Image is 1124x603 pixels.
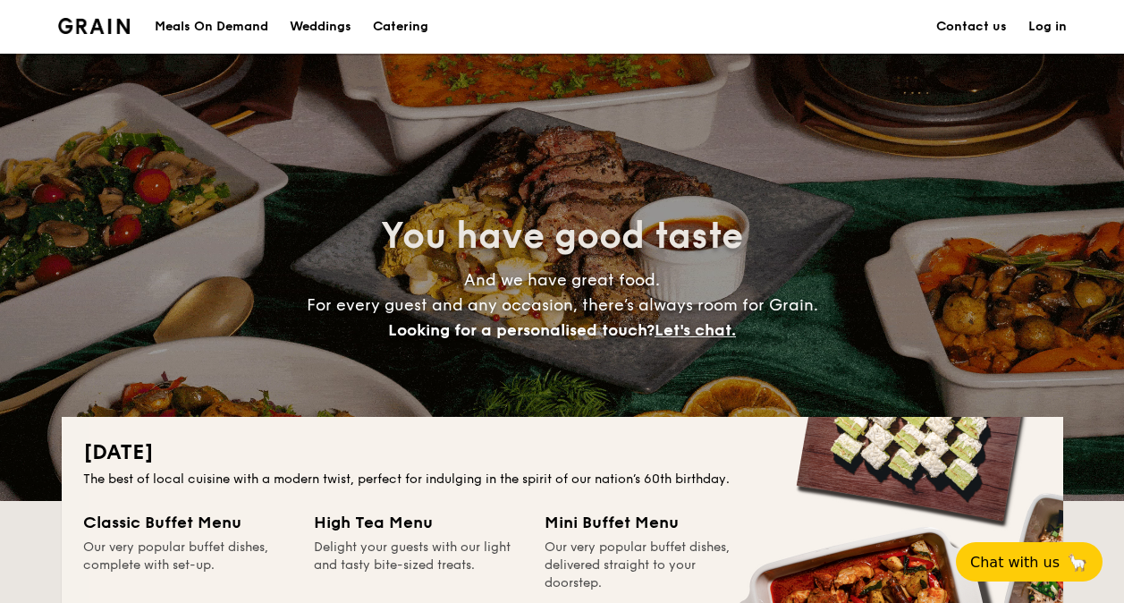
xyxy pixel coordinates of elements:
[83,539,292,592] div: Our very popular buffet dishes, complete with set-up.
[545,510,754,535] div: Mini Buffet Menu
[83,438,1042,467] h2: [DATE]
[58,18,131,34] img: Grain
[58,18,131,34] a: Logotype
[1067,552,1088,573] span: 🦙
[545,539,754,592] div: Our very popular buffet dishes, delivered straight to your doorstep.
[314,539,523,592] div: Delight your guests with our light and tasty bite-sized treats.
[970,554,1060,571] span: Chat with us
[83,471,1042,488] div: The best of local cuisine with a modern twist, perfect for indulging in the spirit of our nation’...
[307,270,818,340] span: And we have great food. For every guest and any occasion, there’s always room for Grain.
[381,215,743,258] span: You have good taste
[83,510,292,535] div: Classic Buffet Menu
[388,320,655,340] span: Looking for a personalised touch?
[956,542,1103,582] button: Chat with us🦙
[655,320,736,340] span: Let's chat.
[314,510,523,535] div: High Tea Menu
